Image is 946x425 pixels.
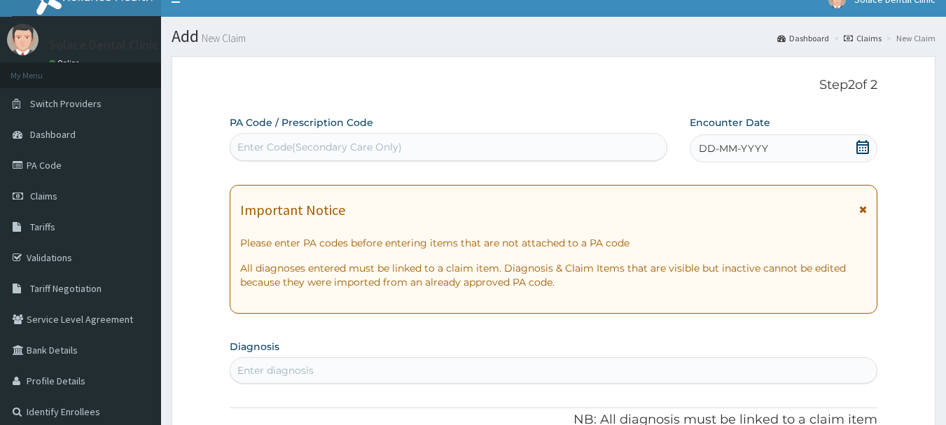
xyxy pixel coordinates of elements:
[230,78,878,93] p: Step 2 of 2
[240,261,868,289] p: All diagnoses entered must be linked to a claim item. Diagnosis & Claim Items that are visible bu...
[49,39,158,51] p: Solace Dental Clinic
[30,190,57,202] span: Claims
[699,141,768,155] span: DD-MM-YYYY
[30,97,102,110] span: Switch Providers
[7,24,39,55] img: User Image
[199,33,246,43] small: New Claim
[237,363,314,377] div: Enter diagnosis
[30,221,55,233] span: Tariffs
[883,32,935,44] li: New Claim
[172,27,935,46] h1: Add
[237,140,402,154] div: Enter Code(Secondary Care Only)
[690,116,770,130] label: Encounter Date
[844,32,882,44] a: Claims
[30,128,76,141] span: Dashboard
[30,282,102,295] span: Tariff Negotiation
[240,236,868,250] p: Please enter PA codes before entering items that are not attached to a PA code
[777,32,829,44] a: Dashboard
[49,58,83,68] a: Online
[230,340,279,354] label: Diagnosis
[230,116,373,130] label: PA Code / Prescription Code
[240,202,345,218] h1: Important Notice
